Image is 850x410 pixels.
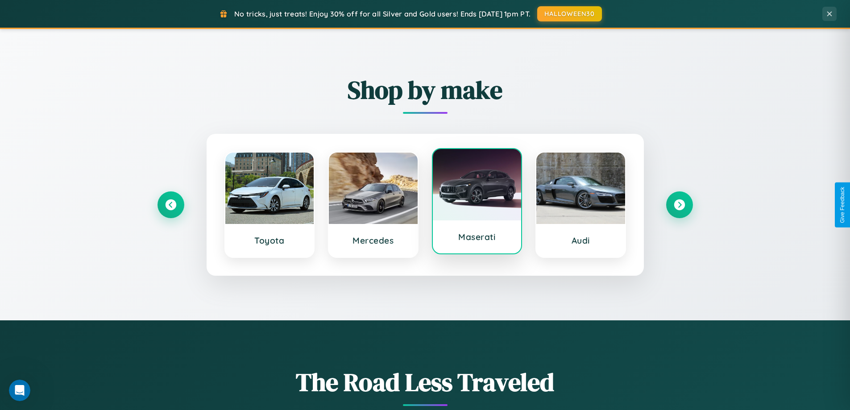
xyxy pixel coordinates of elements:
[158,73,693,107] h2: Shop by make
[234,235,305,246] h3: Toyota
[537,6,602,21] button: HALLOWEEN30
[158,365,693,399] h1: The Road Less Traveled
[234,9,531,18] span: No tricks, just treats! Enjoy 30% off for all Silver and Gold users! Ends [DATE] 1pm PT.
[442,232,513,242] h3: Maserati
[9,380,30,401] iframe: Intercom live chat
[338,235,409,246] h3: Mercedes
[839,187,846,223] div: Give Feedback
[545,235,616,246] h3: Audi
